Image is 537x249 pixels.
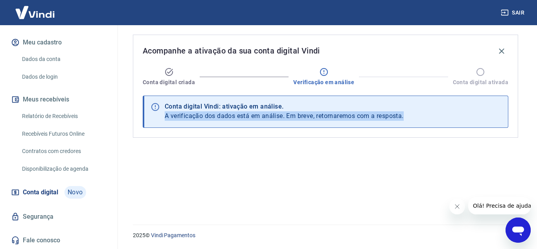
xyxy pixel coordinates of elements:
a: Recebíveis Futuros Online [19,126,108,142]
a: Dados da conta [19,51,108,67]
span: Novo [64,186,86,199]
a: Conta digitalNovo [9,183,108,202]
a: Dados de login [19,69,108,85]
img: Vindi [9,0,61,24]
span: Acompanhe a ativação da sua conta digital Vindi [143,44,320,57]
iframe: Botão para abrir a janela de mensagens [506,218,531,243]
a: Segurança [9,208,108,225]
button: Sair [499,6,528,20]
span: A verificação dos dados está em análise. Em breve, retornaremos com a resposta. [165,112,404,120]
a: Vindi Pagamentos [151,232,195,238]
span: Conta digital ativada [453,78,508,86]
button: Meus recebíveis [9,91,108,108]
a: Contratos com credores [19,143,108,159]
div: Conta digital Vindi: ativação em análise. [165,102,404,111]
iframe: Mensagem da empresa [468,197,531,214]
span: Verificação em análise [293,78,354,86]
span: Olá! Precisa de ajuda? [5,6,66,12]
iframe: Fechar mensagem [449,199,465,214]
p: 2025 © [133,231,518,240]
span: Conta digital criada [143,78,195,86]
button: Meu cadastro [9,34,108,51]
a: Relatório de Recebíveis [19,108,108,124]
a: Fale conosco [9,232,108,249]
a: Disponibilização de agenda [19,161,108,177]
span: Conta digital [23,187,58,198]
